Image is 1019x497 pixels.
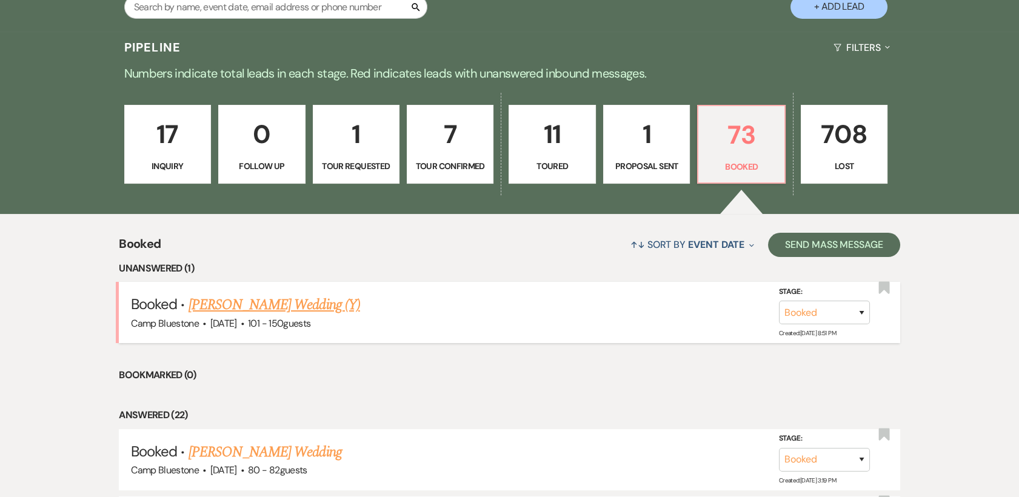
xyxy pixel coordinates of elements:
[226,159,297,173] p: Follow Up
[688,238,744,251] span: Event Date
[131,464,199,476] span: Camp Bluestone
[124,105,211,184] a: 17Inquiry
[248,317,310,330] span: 101 - 150 guests
[801,105,887,184] a: 708Lost
[226,114,297,155] p: 0
[132,159,203,173] p: Inquiry
[119,235,161,261] span: Booked
[509,105,595,184] a: 11Toured
[124,39,181,56] h3: Pipeline
[611,159,682,173] p: Proposal Sent
[131,442,177,461] span: Booked
[611,114,682,155] p: 1
[603,105,690,184] a: 1Proposal Sent
[248,464,307,476] span: 80 - 82 guests
[321,159,392,173] p: Tour Requested
[779,329,836,337] span: Created: [DATE] 8:51 PM
[809,114,880,155] p: 708
[829,32,895,64] button: Filters
[697,105,785,184] a: 73Booked
[313,105,399,184] a: 1Tour Requested
[131,317,199,330] span: Camp Bluestone
[73,64,946,83] p: Numbers indicate total leads in each stage. Red indicates leads with unanswered inbound messages.
[119,261,900,276] li: Unanswered (1)
[218,105,305,184] a: 0Follow Up
[626,228,759,261] button: Sort By Event Date
[210,464,237,476] span: [DATE]
[415,159,486,173] p: Tour Confirmed
[119,367,900,383] li: Bookmarked (0)
[706,160,777,173] p: Booked
[407,105,493,184] a: 7Tour Confirmed
[779,476,836,484] span: Created: [DATE] 3:19 PM
[630,238,645,251] span: ↑↓
[809,159,880,173] p: Lost
[189,294,360,316] a: [PERSON_NAME] Wedding (Y)
[779,432,870,445] label: Stage:
[189,441,342,463] a: [PERSON_NAME] Wedding
[516,114,587,155] p: 11
[210,317,237,330] span: [DATE]
[321,114,392,155] p: 1
[132,114,203,155] p: 17
[131,295,177,313] span: Booked
[415,114,486,155] p: 7
[119,407,900,423] li: Answered (22)
[516,159,587,173] p: Toured
[768,233,900,257] button: Send Mass Message
[779,285,870,299] label: Stage:
[706,115,777,155] p: 73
